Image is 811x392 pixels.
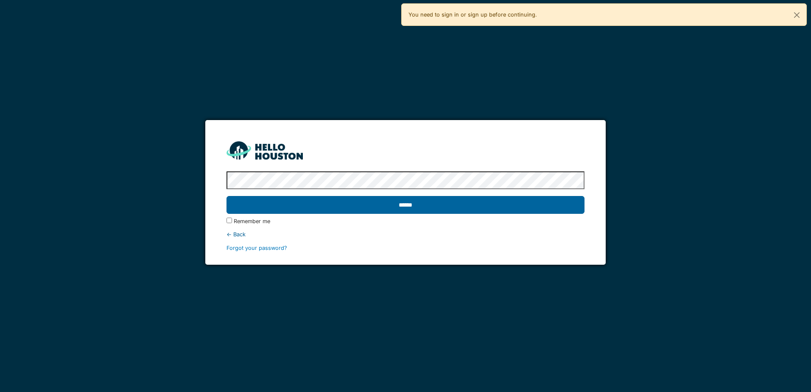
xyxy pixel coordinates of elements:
label: Remember me [234,217,270,225]
div: You need to sign in or sign up before continuing. [401,3,807,26]
div: ← Back [227,230,584,238]
a: Forgot your password? [227,245,287,251]
button: Close [787,4,806,26]
img: HH_line-BYnF2_Hg.png [227,141,303,160]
